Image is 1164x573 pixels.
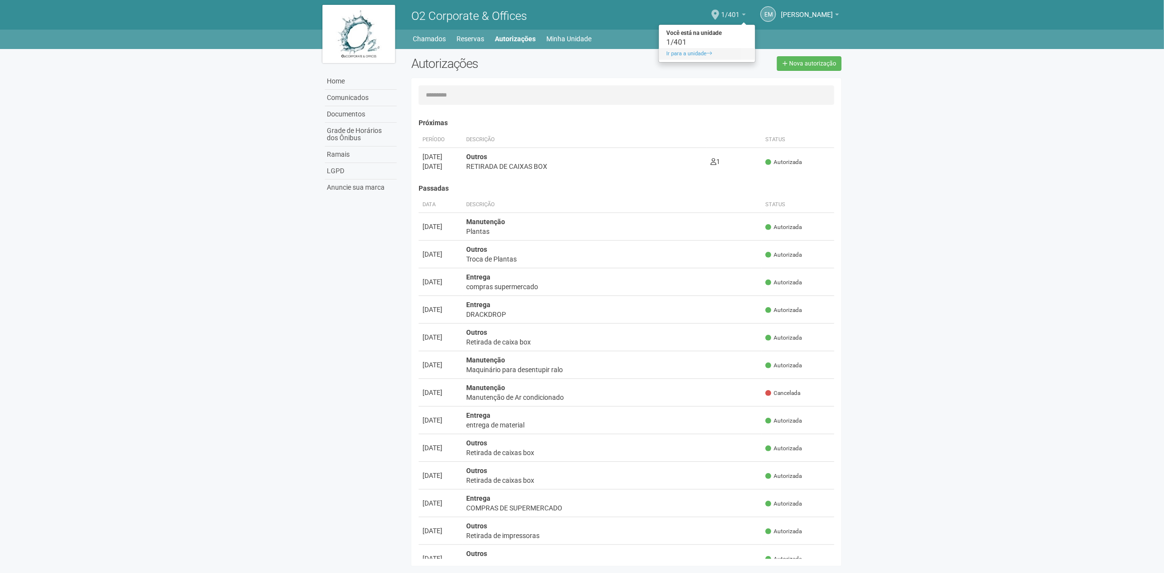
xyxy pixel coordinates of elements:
[466,301,490,309] strong: Entrega
[466,411,490,419] strong: Entrega
[721,1,740,18] span: 1/401
[466,393,758,402] div: Manutenção de Ar condicionado
[466,273,490,281] strong: Entrega
[760,6,776,22] a: EM
[765,278,802,287] span: Autorizada
[781,12,839,20] a: [PERSON_NAME]
[466,467,487,475] strong: Outros
[765,527,802,536] span: Autorizada
[462,197,762,213] th: Descrição
[422,498,458,508] div: [DATE]
[422,332,458,342] div: [DATE]
[422,360,458,370] div: [DATE]
[422,152,458,162] div: [DATE]
[325,106,397,123] a: Documentos
[781,1,833,18] span: Eloisa Mazoni Guntzel
[419,132,462,148] th: Período
[422,554,458,563] div: [DATE]
[765,500,802,508] span: Autorizada
[422,162,458,171] div: [DATE]
[721,12,746,20] a: 1/401
[466,494,490,502] strong: Entrega
[422,222,458,231] div: [DATE]
[765,334,802,342] span: Autorizada
[765,417,802,425] span: Autorizada
[413,32,446,46] a: Chamados
[761,197,834,213] th: Status
[419,119,835,127] h4: Próximas
[547,32,592,46] a: Minha Unidade
[325,163,397,180] a: LGPD
[765,555,802,563] span: Autorizada
[659,27,755,39] strong: Você está na unidade
[765,306,802,314] span: Autorizada
[325,147,397,163] a: Ramais
[765,158,802,166] span: Autorizada
[765,361,802,370] span: Autorizada
[466,531,758,540] div: Retirada de impressoras
[761,132,834,148] th: Status
[422,443,458,453] div: [DATE]
[422,471,458,480] div: [DATE]
[466,522,487,530] strong: Outros
[765,444,802,453] span: Autorizada
[466,420,758,430] div: entrega de material
[466,558,758,568] div: Saída com caixas
[466,282,758,292] div: compras supermercado
[411,9,527,23] span: O2 Corporate & Offices
[422,415,458,425] div: [DATE]
[659,39,755,46] div: 1/401
[422,305,458,314] div: [DATE]
[422,526,458,536] div: [DATE]
[765,223,802,231] span: Autorizada
[765,389,800,397] span: Cancelada
[711,158,721,165] span: 1
[495,32,536,46] a: Autorizações
[466,328,487,336] strong: Outros
[659,48,755,60] a: Ir para a unidade
[422,277,458,287] div: [DATE]
[411,56,619,71] h2: Autorizações
[466,153,487,161] strong: Outros
[466,448,758,458] div: Retirada de caixas box
[466,384,505,392] strong: Manutenção
[466,227,758,236] div: Plantas
[325,180,397,196] a: Anuncie sua marca
[422,249,458,259] div: [DATE]
[462,132,707,148] th: Descrição
[466,310,758,319] div: DRACKDROP
[325,90,397,106] a: Comunicados
[322,5,395,63] img: logo.jpg
[419,185,835,192] h4: Passadas
[466,439,487,447] strong: Outros
[466,218,505,226] strong: Manutenção
[765,251,802,259] span: Autorizada
[466,365,758,375] div: Maquinário para desentupir ralo
[466,550,487,557] strong: Outros
[419,197,462,213] th: Data
[466,503,758,513] div: COMPRAS DE SUPERMERCADO
[325,123,397,147] a: Grade de Horários dos Ônibus
[765,472,802,480] span: Autorizada
[777,56,842,71] a: Nova autorização
[789,60,836,67] span: Nova autorização
[457,32,485,46] a: Reservas
[325,73,397,90] a: Home
[466,246,487,253] strong: Outros
[466,162,703,171] div: RETIRADA DE CAIXAS BOX
[466,475,758,485] div: Retirada de caixas box
[466,356,505,364] strong: Manutenção
[466,337,758,347] div: Retirada de caixa box
[466,254,758,264] div: Troca de Plantas
[422,388,458,397] div: [DATE]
